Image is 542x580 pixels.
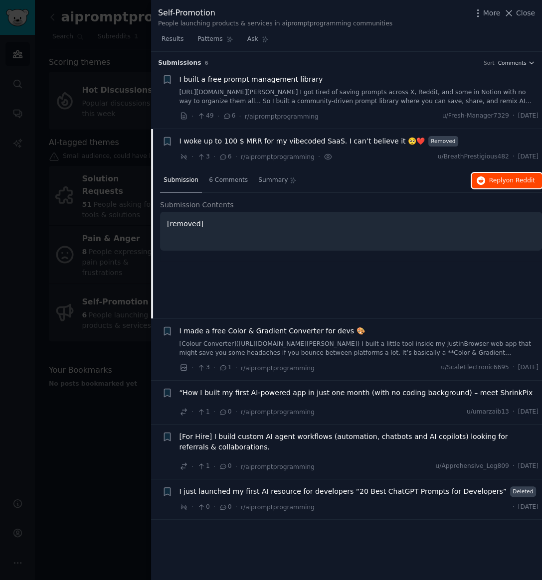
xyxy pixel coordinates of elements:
span: · [217,111,219,122]
span: · [191,111,193,122]
span: · [191,461,193,472]
button: Replyon Reddit [472,173,542,189]
span: 6 Comments [209,176,248,185]
span: · [191,363,193,373]
a: “How I built my first AI-powered app in just one month (with no coding background) – meet ShrinkPix [180,388,533,398]
span: [DATE] [518,152,539,161]
span: Patterns [197,35,222,44]
div: Sort [484,59,495,66]
span: Summary [258,176,288,185]
a: I built a free prompt management library [180,74,323,85]
span: [DATE] [518,112,539,121]
span: 0 [197,503,209,512]
span: 6 [223,112,235,121]
span: 0 [219,503,231,512]
span: · [213,151,215,162]
a: I woke up to 100 $ MRR for my vibecoded SaaS. I can’t believe it 🥺❤️ [180,136,425,146]
button: Comments [498,59,535,66]
span: [DATE] [518,503,539,512]
span: · [239,111,241,122]
span: u/ScaleElectronic6695 [441,363,509,372]
p: [removed] [167,219,535,229]
span: r/aipromptprogramming [241,463,315,470]
span: · [513,408,515,417]
span: on Reddit [506,177,535,184]
div: People launching products & services in aipromptprogramming communities [158,19,392,28]
a: Patterns [194,31,236,52]
span: r/aipromptprogramming [241,409,315,416]
span: · [235,151,237,162]
span: 0 [219,462,231,471]
a: I just launched my first AI resource for developers “20 Best ChatGPT Prompts for Developers” [180,486,507,497]
a: I made a free Color & Gradient Converter for devs 🎨 [180,326,365,336]
span: u/umarzaib13 [467,408,509,417]
button: More [473,8,501,18]
span: · [235,363,237,373]
span: · [213,363,215,373]
span: Removed [428,136,458,146]
span: · [513,462,515,471]
span: · [235,461,237,472]
span: Ask [247,35,258,44]
span: [DATE] [518,462,539,471]
span: u/BreathPrestigious482 [438,152,509,161]
span: [DATE] [518,408,539,417]
a: [URL][DOMAIN_NAME][PERSON_NAME] I got tired of saving prompts across X, Reddit, and some in Notio... [180,88,539,106]
span: · [235,502,237,512]
span: 3 [197,152,209,161]
a: Results [158,31,187,52]
button: Close [504,8,535,18]
span: · [191,407,193,417]
span: 1 [197,408,209,417]
span: · [213,502,215,512]
span: · [191,502,193,512]
span: · [213,461,215,472]
span: · [513,363,515,372]
span: 1 [197,462,209,471]
span: [DATE] [518,363,539,372]
span: · [318,151,320,162]
span: Deleted [510,486,536,497]
span: 6 [205,60,208,66]
span: · [191,151,193,162]
span: 3 [197,363,209,372]
span: Reply [489,176,535,185]
span: u/Fresh-Manager7329 [442,112,509,121]
span: Results [162,35,183,44]
span: Submission [164,176,198,185]
span: · [513,152,515,161]
span: 6 [219,152,231,161]
span: 0 [219,408,231,417]
a: Ask [244,31,272,52]
span: r/aipromptprogramming [241,365,315,372]
span: 49 [197,112,213,121]
span: Submission Contents [160,200,234,210]
span: Submission s [158,59,201,68]
span: r/aipromptprogramming [241,153,315,160]
span: u/Apprehensive_Leg809 [435,462,509,471]
span: r/aipromptprogramming [241,504,315,511]
a: [For Hire] I build custom AI agent workflows (automation, chatbots and AI copilots) looking for r... [180,432,539,452]
span: · [235,407,237,417]
span: r/aipromptprogramming [245,113,319,120]
span: Close [516,8,535,18]
span: 1 [219,363,231,372]
span: · [213,407,215,417]
a: [Colour Converter]([URL][DOMAIN_NAME][PERSON_NAME]) I built a little tool inside my JustinBrowser... [180,340,539,357]
div: Self-Promotion [158,7,392,19]
span: More [483,8,501,18]
span: · [513,112,515,121]
span: · [513,503,515,512]
span: Comments [498,59,527,66]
